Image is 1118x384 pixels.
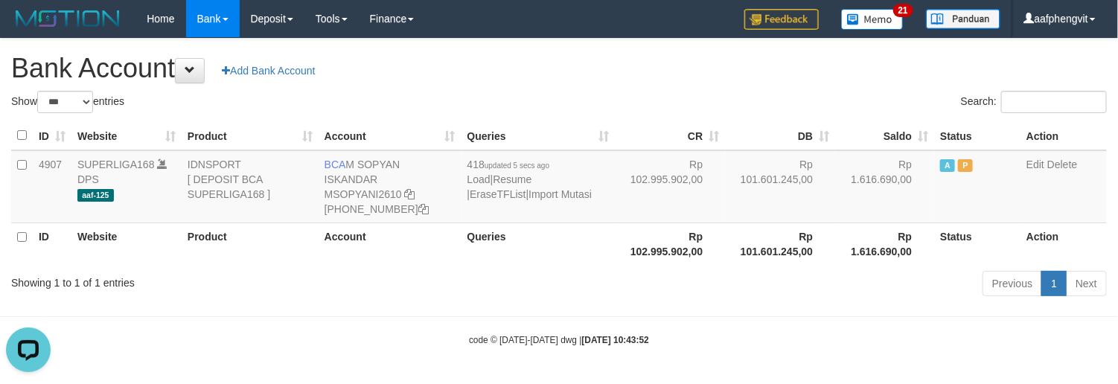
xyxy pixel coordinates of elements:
[11,269,455,290] div: Showing 1 to 1 of 1 entries
[319,121,461,150] th: Account: activate to sort column ascending
[77,189,114,202] span: aaf-125
[71,121,182,150] th: Website: activate to sort column ascending
[405,188,415,200] a: Copy MSOPYANI2610 to clipboard
[582,335,649,345] strong: [DATE] 10:43:52
[835,150,934,223] td: Rp 1.616.690,00
[958,159,973,172] span: Paused
[182,150,319,223] td: IDNSPORT [ DEPOSIT BCA SUPERLIGA168 ]
[1020,121,1107,150] th: Action
[461,121,616,150] th: Queries: activate to sort column ascending
[467,159,550,170] span: 418
[725,121,835,150] th: DB: activate to sort column ascending
[725,150,835,223] td: Rp 101.601.245,00
[33,223,71,265] th: ID
[983,271,1042,296] a: Previous
[461,223,616,265] th: Queries
[926,9,1000,29] img: panduan.png
[11,54,1107,83] h1: Bank Account
[319,150,461,223] td: M SOPYAN ISKANDAR [PHONE_NUMBER]
[744,9,819,30] img: Feedback.jpg
[493,173,531,185] a: Resume
[485,161,549,170] span: updated 5 secs ago
[418,203,429,215] a: Copy 4062301418 to clipboard
[1020,223,1107,265] th: Action
[528,188,592,200] a: Import Mutasi
[1047,159,1077,170] a: Delete
[835,121,934,150] th: Saldo: activate to sort column ascending
[469,335,649,345] small: code © [DATE]-[DATE] dwg |
[33,121,71,150] th: ID: activate to sort column ascending
[33,150,71,223] td: 4907
[615,223,725,265] th: Rp 102.995.902,00
[71,223,182,265] th: Website
[934,121,1020,150] th: Status
[940,159,955,172] span: Active
[725,223,835,265] th: Rp 101.601.245,00
[841,9,904,30] img: Button%20Memo.svg
[615,121,725,150] th: CR: activate to sort column ascending
[467,173,491,185] a: Load
[325,159,346,170] span: BCA
[467,159,592,200] span: | | |
[37,91,93,113] select: Showentries
[835,223,934,265] th: Rp 1.616.690,00
[319,223,461,265] th: Account
[325,188,402,200] a: MSOPYANI2610
[1041,271,1067,296] a: 1
[1001,91,1107,113] input: Search:
[6,6,51,51] button: Open LiveChat chat widget
[615,150,725,223] td: Rp 102.995.902,00
[11,91,124,113] label: Show entries
[71,150,182,223] td: DPS
[961,91,1107,113] label: Search:
[1066,271,1107,296] a: Next
[934,223,1020,265] th: Status
[212,58,325,83] a: Add Bank Account
[1026,159,1044,170] a: Edit
[470,188,526,200] a: EraseTFList
[77,159,155,170] a: SUPERLIGA168
[182,121,319,150] th: Product: activate to sort column ascending
[182,223,319,265] th: Product
[893,4,913,17] span: 21
[11,7,124,30] img: MOTION_logo.png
